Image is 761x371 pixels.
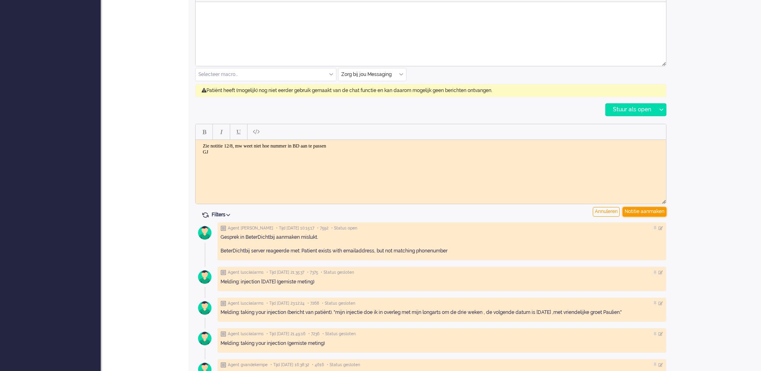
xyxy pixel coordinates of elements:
[221,234,663,254] div: Gesprek in BeterDichtbij aanmaken mislukt. BeterDichtbij server reageerde met: Patient exists wit...
[249,125,263,139] button: Paste plain text
[321,270,354,275] span: • Status gesloten
[276,225,314,231] span: • Tijd [DATE] 10:15:17
[195,267,215,287] img: avatar
[659,197,666,204] div: Resize
[196,2,666,59] iframe: Rich Text Area
[214,125,228,139] button: Italic
[322,331,356,337] span: • Status gesloten
[659,59,666,66] div: Resize
[308,331,320,337] span: • 7236
[197,125,211,139] button: Bold
[221,331,226,337] img: ic_note_grey.svg
[228,362,268,368] span: Agent gvandekempe
[195,328,215,348] img: avatar
[322,301,355,306] span: • Status gesloten
[312,362,324,368] span: • 4616
[593,207,620,217] div: Annuleren
[228,331,264,337] span: Agent lusciialarms
[606,104,656,116] div: Stuur als open
[266,270,304,275] span: • Tijd [DATE] 21:35:37
[307,270,318,275] span: • 7375
[317,225,328,231] span: • 7592
[195,84,666,97] div: Patiënt heeft (mogelijk) nog niet eerder gebruik gemaakt van de chat functie en kan daarom mogeli...
[195,298,215,318] img: avatar
[221,301,226,306] img: ic_note_grey.svg
[221,225,226,231] img: ic_note_grey.svg
[228,301,264,306] span: Agent lusciialarms
[212,212,233,217] span: Filters
[221,340,663,347] div: Melding: taking your injection (gemiste meting)
[331,225,357,231] span: • Status open
[266,331,305,337] span: • Tijd [DATE] 21:49:16
[228,225,273,231] span: Agent [PERSON_NAME]
[266,301,305,306] span: • Tijd [DATE] 23:12:24
[228,270,264,275] span: Agent lusciialarms
[623,207,666,217] div: Notitie aanmaken
[270,362,309,368] span: • Tijd [DATE] 16:38:32
[232,125,245,139] button: Underline
[221,270,226,275] img: ic_note_grey.svg
[196,140,666,197] iframe: Rich Text Area
[195,223,215,243] img: avatar
[221,362,226,368] img: ic_note_grey.svg
[221,279,663,285] div: Melding: injection [DATE] (gemiste meting)
[327,362,360,368] span: • Status gesloten
[307,301,319,306] span: • 7268
[221,309,663,316] div: Melding: taking your injection (bericht van patiënt). "mijn injectie doe ik in overleg met mijn l...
